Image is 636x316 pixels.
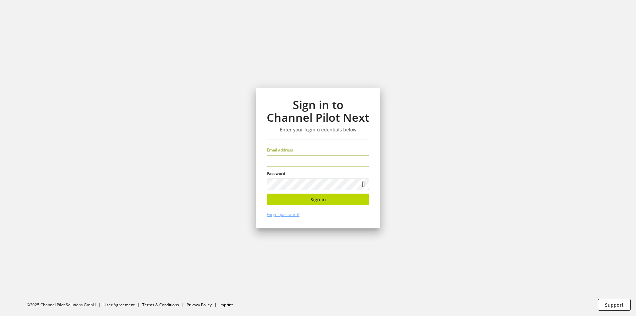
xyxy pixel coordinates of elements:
li: ©2025 Channel Pilot Solutions GmbH [27,302,103,308]
h3: Enter your login credentials below [267,127,369,133]
a: Forgot password? [267,212,299,217]
span: Email address [267,147,293,153]
keeper-lock: Open Keeper Popup [358,157,366,165]
a: User Agreement [103,302,135,308]
a: Privacy Policy [187,302,212,308]
a: Imprint [219,302,233,308]
a: Terms & Conditions [142,302,179,308]
h1: Sign in to Channel Pilot Next [267,98,369,124]
button: Support [598,299,631,311]
span: Support [605,301,624,308]
button: Sign in [267,194,369,205]
span: Password [267,171,285,176]
span: Sign in [310,196,326,203]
